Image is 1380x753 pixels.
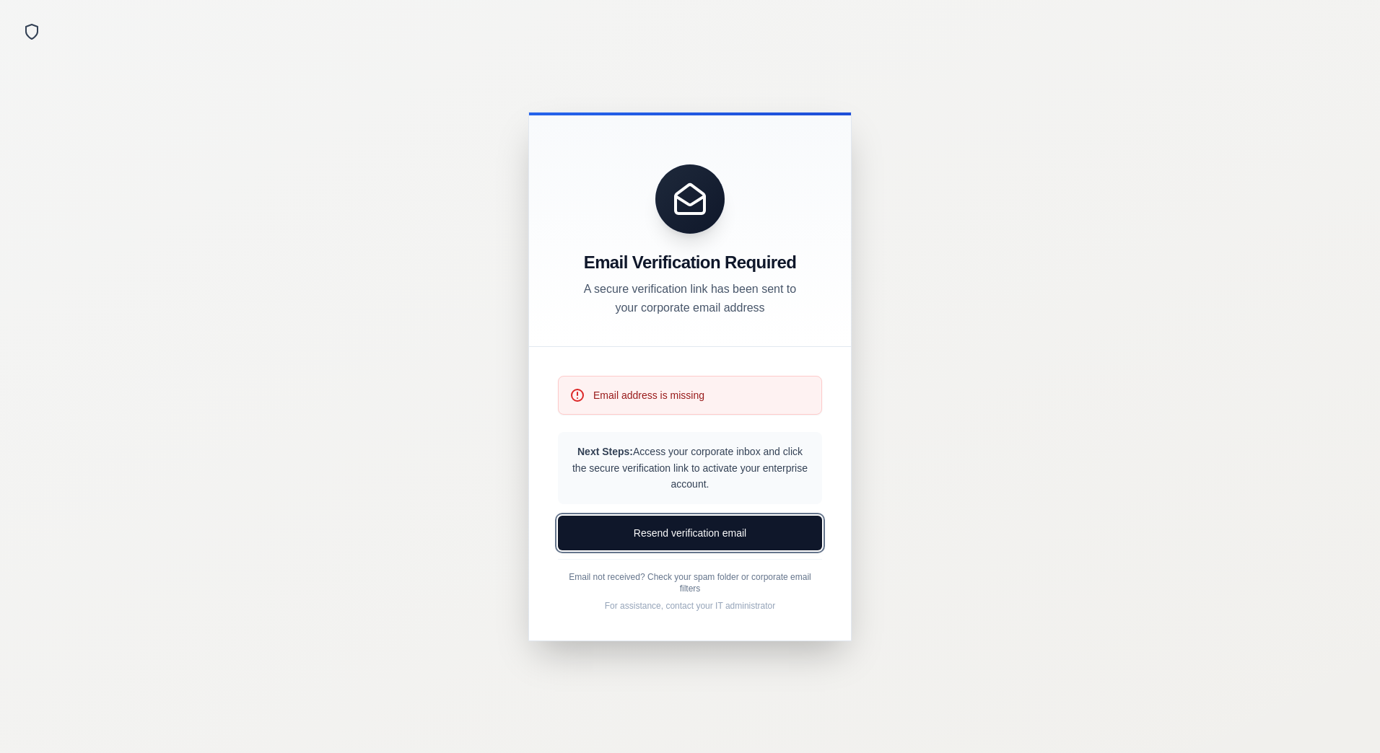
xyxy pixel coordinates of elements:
p: Email address is missing [593,388,704,402]
p: For assistance, contact your IT administrator [558,600,822,612]
p: Email not received? Check your spam folder or corporate email filters [558,571,822,594]
p: A secure verification link has been sent to your corporate email address [575,280,805,317]
strong: Next Steps: [577,446,633,457]
h3: Email Verification Required [546,251,834,274]
button: Resend verification email [558,516,822,550]
p: Access your corporate inbox and click the secure verification link to activate your enterprise ac... [569,444,811,493]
